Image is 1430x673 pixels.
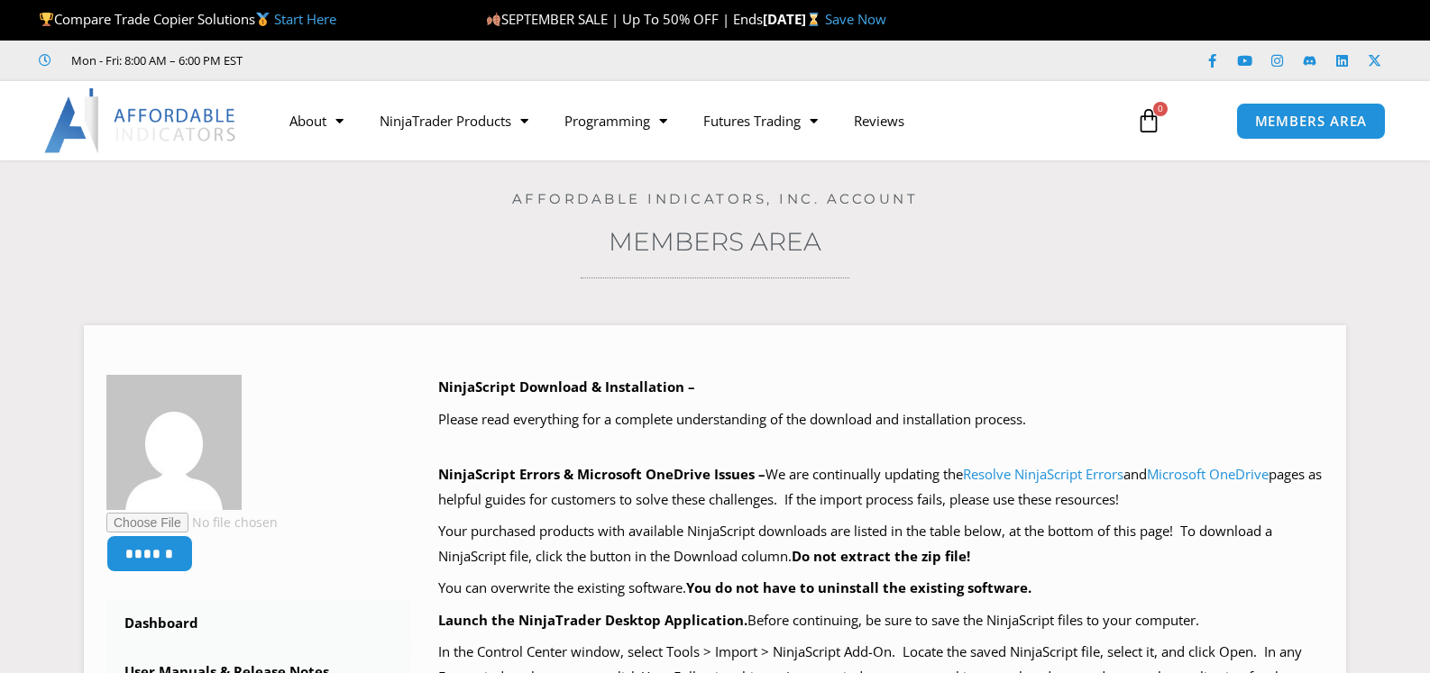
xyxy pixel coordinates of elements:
[274,10,336,28] a: Start Here
[438,465,765,483] b: NinjaScript Errors & Microsoft OneDrive Issues –
[512,190,919,207] a: Affordable Indicators, Inc. Account
[836,100,922,141] a: Reviews
[268,51,538,69] iframe: Customer reviews powered by Trustpilot
[44,88,238,153] img: LogoAI | Affordable Indicators – NinjaTrader
[106,600,411,647] a: Dashboard
[106,375,242,510] img: 96ad98910ef4b5f3b97ad707d2cd1c54329853983ac23a6e8847aefa9980f1e7
[1109,95,1188,147] a: 0
[686,578,1031,596] b: You do not have to uninstall the existing software.
[763,10,825,28] strong: [DATE]
[1147,465,1269,483] a: Microsoft OneDrive
[438,519,1325,569] p: Your purchased products with available NinjaScript downloads are listed in the table below, at th...
[825,10,886,28] a: Save Now
[963,465,1123,483] a: Resolve NinjaScript Errors
[792,547,970,565] b: Do not extract the zip file!
[67,50,243,71] span: Mon - Fri: 8:00 AM – 6:00 PM EST
[1153,102,1168,116] span: 0
[1236,103,1387,140] a: MEMBERS AREA
[1255,114,1368,128] span: MEMBERS AREA
[438,462,1325,513] p: We are continually updating the and pages as helpful guides for customers to solve these challeng...
[271,100,1115,141] nav: Menu
[685,100,836,141] a: Futures Trading
[807,13,820,26] img: ⌛
[609,226,821,257] a: Members Area
[546,100,685,141] a: Programming
[438,608,1325,633] p: Before continuing, be sure to save the NinjaScript files to your computer.
[271,100,362,141] a: About
[438,576,1325,601] p: You can overwrite the existing software.
[486,10,763,28] span: SEPTEMBER SALE | Up To 50% OFF | Ends
[40,13,53,26] img: 🏆
[39,10,336,28] span: Compare Trade Copier Solutions
[487,13,500,26] img: 🍂
[438,611,747,629] b: Launch the NinjaTrader Desktop Application.
[438,377,695,396] b: NinjaScript Download & Installation –
[256,13,270,26] img: 🥇
[438,407,1325,432] p: Please read everything for a complete understanding of the download and installation process.
[362,100,546,141] a: NinjaTrader Products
